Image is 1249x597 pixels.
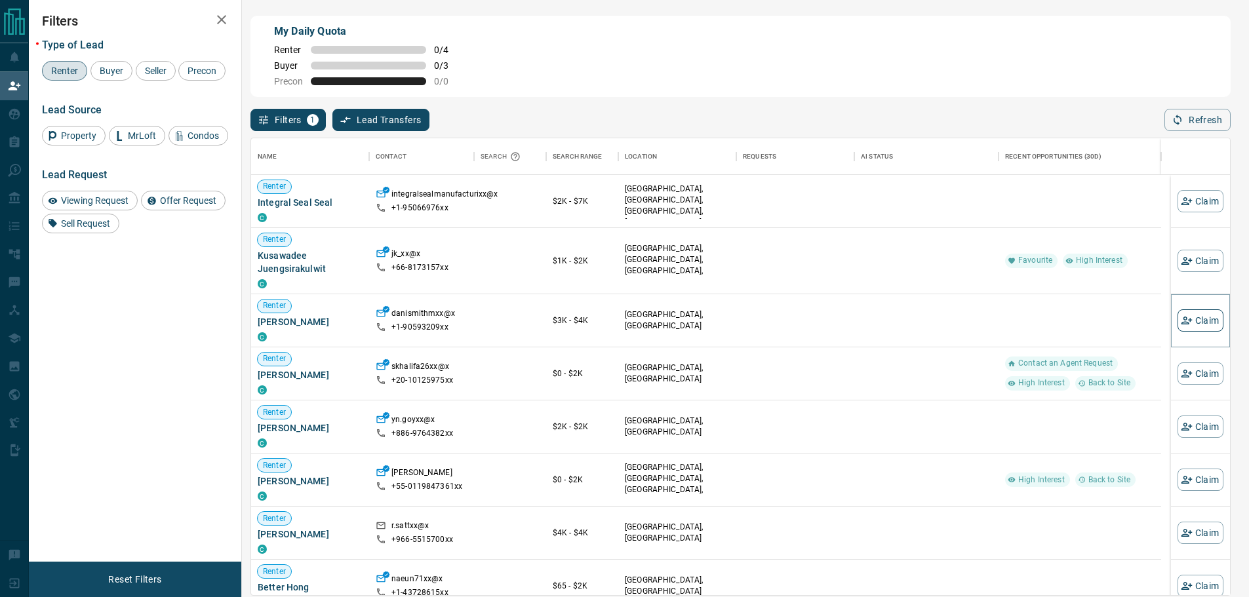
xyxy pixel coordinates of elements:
span: Renter [47,66,83,76]
div: Seller [136,61,176,81]
p: jk_xx@x [391,248,420,262]
div: Search [481,138,524,175]
div: Sell Request [42,214,119,233]
p: [GEOGRAPHIC_DATA], [GEOGRAPHIC_DATA] [625,522,730,544]
span: Back to Site [1083,377,1136,389]
span: Contact an Agent Request [1013,358,1118,369]
button: Reset Filters [100,568,170,590]
span: Renter [258,353,291,364]
div: Condos [169,126,228,145]
span: Favourite [1013,255,1058,266]
span: Renter [258,566,291,577]
div: condos.ca [258,332,267,341]
div: condos.ca [258,279,267,288]
p: +1- 95066976xx [391,202,448,214]
p: $2K - $7K [553,195,612,207]
button: Claim [1178,250,1223,272]
span: Condos [183,130,224,141]
p: $2K - $2K [553,421,612,433]
p: [GEOGRAPHIC_DATA], [GEOGRAPHIC_DATA] [625,575,730,597]
span: Kusawadee Juengsirakulwit [258,249,363,275]
span: Renter [274,45,303,55]
button: Filters1 [250,109,326,131]
p: [PERSON_NAME] [391,467,452,481]
div: Precon [178,61,226,81]
p: [GEOGRAPHIC_DATA], [GEOGRAPHIC_DATA], [GEOGRAPHIC_DATA], [GEOGRAPHIC_DATA] [625,462,730,507]
span: Renter [258,407,291,418]
span: Buyer [95,66,128,76]
span: [PERSON_NAME] [258,421,363,434]
div: condos.ca [258,385,267,395]
span: Buyer [274,60,303,71]
p: [GEOGRAPHIC_DATA], [GEOGRAPHIC_DATA] [625,309,730,332]
span: Offer Request [155,195,221,206]
p: $1K - $2K [553,255,612,267]
p: integralsealmanufacturixx@x [391,189,498,202]
span: Better Hong [258,581,363,594]
p: +20- 10125975xx [391,375,453,386]
span: Viewing Request [56,195,133,206]
button: Claim [1178,190,1223,212]
p: yn.goyxx@x [391,414,435,428]
div: Search Range [546,138,618,175]
p: [GEOGRAPHIC_DATA], [GEOGRAPHIC_DATA], [GEOGRAPHIC_DATA], [GEOGRAPHIC_DATA] [625,243,730,288]
div: Location [618,138,736,175]
div: condos.ca [258,213,267,222]
span: High Interest [1013,474,1070,486]
div: Viewing Request [42,191,138,210]
p: $0 - $2K [553,474,612,486]
div: Requests [736,138,854,175]
span: 1 [308,115,317,125]
span: Renter [258,234,291,245]
span: 0 / 4 [434,45,463,55]
span: Sell Request [56,218,115,229]
span: 0 / 3 [434,60,463,71]
p: $4K - $4K [553,527,612,539]
span: Renter [258,513,291,524]
div: Recent Opportunities (30d) [999,138,1161,175]
div: AI Status [854,138,999,175]
span: [PERSON_NAME] [258,528,363,541]
span: Lead Request [42,168,107,181]
div: Buyer [90,61,132,81]
p: naeun71xx@x [391,573,443,587]
p: [GEOGRAPHIC_DATA], [GEOGRAPHIC_DATA] [625,415,730,438]
div: AI Status [861,138,893,175]
div: condos.ca [258,545,267,554]
span: 0 / 0 [434,76,463,87]
p: My Daily Quota [274,24,463,39]
button: Claim [1178,522,1223,544]
span: Back to Site [1083,474,1136,486]
span: Precon [183,66,221,76]
button: Lead Transfers [332,109,430,131]
span: Property [56,130,101,141]
span: High Interest [1013,377,1070,389]
span: High Interest [1071,255,1128,266]
p: +886- 9764382xx [391,428,453,439]
div: Renter [42,61,87,81]
h2: Filters [42,13,228,29]
div: Contact [376,138,406,175]
p: danismithmxx@x [391,308,455,322]
p: [GEOGRAPHIC_DATA], [GEOGRAPHIC_DATA] [625,362,730,385]
div: Name [251,138,369,175]
p: +966- 5515700xx [391,534,453,545]
span: Precon [274,76,303,87]
p: r.sattxx@x [391,520,429,534]
div: MrLoft [109,126,165,145]
span: Lead Source [42,104,102,116]
div: Recent Opportunities (30d) [1005,138,1101,175]
span: Renter [258,300,291,311]
button: Refresh [1164,109,1231,131]
p: +1- 90593209xx [391,322,448,333]
p: [GEOGRAPHIC_DATA], [GEOGRAPHIC_DATA], [GEOGRAPHIC_DATA], [GEOGRAPHIC_DATA] | [GEOGRAPHIC_DATA] [625,183,730,240]
span: Type of Lead [42,39,104,51]
span: Renter [258,181,291,192]
div: Contact [369,138,474,175]
span: Renter [258,460,291,471]
div: Offer Request [141,191,226,210]
p: $0 - $2K [553,368,612,379]
p: +55- 0119847361xx [391,481,462,492]
span: [PERSON_NAME] [258,315,363,328]
button: Claim [1178,309,1223,332]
